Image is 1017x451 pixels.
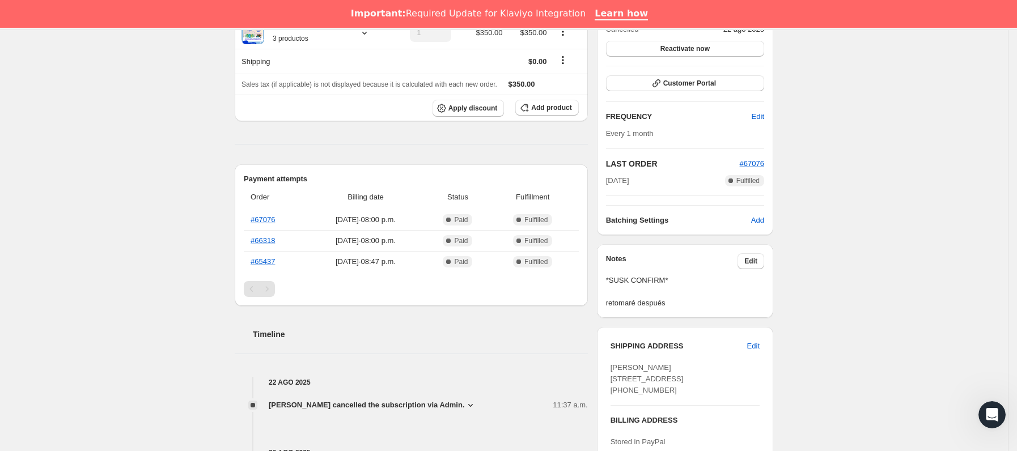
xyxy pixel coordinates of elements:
span: Paid [454,257,468,266]
span: Stored in PayPal [611,437,666,446]
span: [DATE] [606,175,629,186]
a: #66318 [251,236,275,245]
span: Apply discount [448,104,498,113]
span: Add [751,215,764,226]
button: Product actions [554,25,572,38]
b: Important: [351,8,406,19]
h2: Timeline [253,329,588,340]
span: Reactivate now [660,44,710,53]
h6: Batching Settings [606,215,751,226]
span: $0.00 [528,57,547,66]
h3: BILLING ADDRESS [611,415,760,426]
span: [PERSON_NAME] [STREET_ADDRESS] [PHONE_NUMBER] [611,363,684,394]
small: 3 productos [273,35,308,42]
span: Edit [747,341,760,352]
span: Edit [752,111,764,122]
button: Edit [740,337,766,355]
iframe: Intercom live chat [978,401,1006,428]
span: [DATE] · 08:00 p.m. [310,235,422,246]
a: #67076 [251,215,275,224]
span: Status [429,192,486,203]
nav: Paginación [244,281,579,297]
span: Fulfilled [524,215,548,224]
a: #67076 [740,159,764,168]
a: Learn how [595,8,648,20]
span: 11:37 a.m. [553,399,587,411]
span: Fulfilled [524,257,548,266]
h2: FREQUENCY [606,111,752,122]
h2: Payment attempts [244,173,579,185]
span: $350.00 [508,80,535,88]
h3: SHIPPING ADDRESS [611,341,747,352]
span: Sales tax (if applicable) is not displayed because it is calculated with each new order. [241,80,497,88]
button: [PERSON_NAME] cancelled the subscription via Admin. [269,399,476,411]
span: [DATE] · 08:00 p.m. [310,214,422,226]
span: [PERSON_NAME] cancelled the subscription via Admin. [269,399,465,411]
div: Plan básico $350/mes - [264,22,350,44]
h4: 22 ago 2025 [235,377,588,388]
span: Fulfilled [736,176,760,185]
button: Shipping actions [554,54,572,66]
button: Add [744,211,771,229]
span: Fulfilled [524,236,548,245]
span: Every 1 month [606,129,654,138]
span: Billing date [310,192,422,203]
button: Edit [738,253,764,269]
span: *SUSK CONFIRM* retomaré después [606,275,764,309]
span: Paid [454,215,468,224]
button: Apply discount [433,100,505,117]
button: Edit [745,108,771,126]
a: #65437 [251,257,275,266]
th: Shipping [235,49,391,74]
button: Add product [515,100,578,116]
button: Reactivate now [606,41,764,57]
span: Edit [744,257,757,266]
button: #67076 [740,158,764,169]
span: $350.00 [476,28,503,37]
span: Customer Portal [663,79,716,88]
th: Order [244,185,306,210]
div: Required Update for Klaviyo Integration [351,8,586,19]
h2: LAST ORDER [606,158,740,169]
h3: Notes [606,253,738,269]
button: Customer Portal [606,75,764,91]
span: Fulfillment [494,192,572,203]
span: Add product [531,103,571,112]
span: [DATE] · 08:47 p.m. [310,256,422,267]
span: Paid [454,236,468,245]
span: $350.00 [520,28,547,37]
